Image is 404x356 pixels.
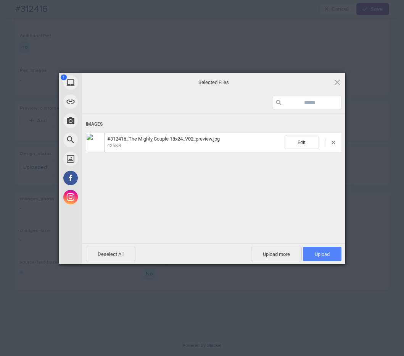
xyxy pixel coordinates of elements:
span: Upload [315,251,330,257]
div: Unsplash [59,149,151,168]
div: My Device [59,73,151,92]
span: Upload more [251,247,302,261]
span: Edit [285,136,319,149]
div: Instagram [59,188,151,207]
div: Link (URL) [59,92,151,111]
div: Web Search [59,130,151,149]
span: #312416_The Mighty Couple 18x24_V02_preview.jpg [105,136,285,149]
span: 425KB [107,143,121,148]
span: Deselect All [86,247,135,261]
div: Facebook [59,168,151,188]
img: da722621-8836-4c04-a413-f45d537c0bcd [86,133,105,152]
div: Take Photo [59,111,151,130]
span: Click here or hit ESC to close picker [333,78,341,86]
span: #312416_The Mighty Couple 18x24_V02_preview.jpg [107,136,220,142]
span: Selected Files [137,79,290,86]
span: Upload [303,247,341,261]
div: Images [86,117,341,131]
span: 1 [61,74,67,80]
